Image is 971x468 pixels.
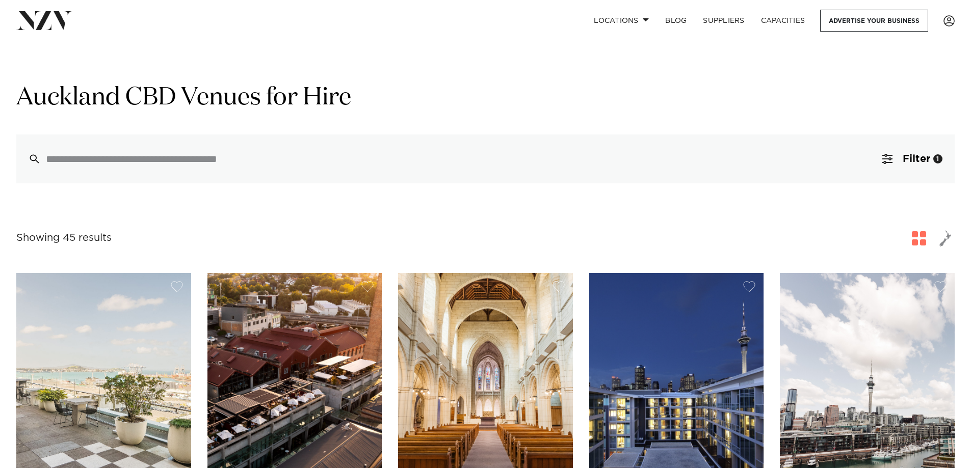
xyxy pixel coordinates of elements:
div: Showing 45 results [16,230,112,246]
a: Locations [586,10,657,32]
a: Advertise your business [820,10,928,32]
h1: Auckland CBD Venues for Hire [16,82,955,114]
a: BLOG [657,10,695,32]
div: 1 [933,154,942,163]
button: Filter1 [870,134,955,183]
a: Capacities [753,10,813,32]
img: nzv-logo.png [16,11,72,30]
span: Filter [903,154,930,164]
a: SUPPLIERS [695,10,752,32]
